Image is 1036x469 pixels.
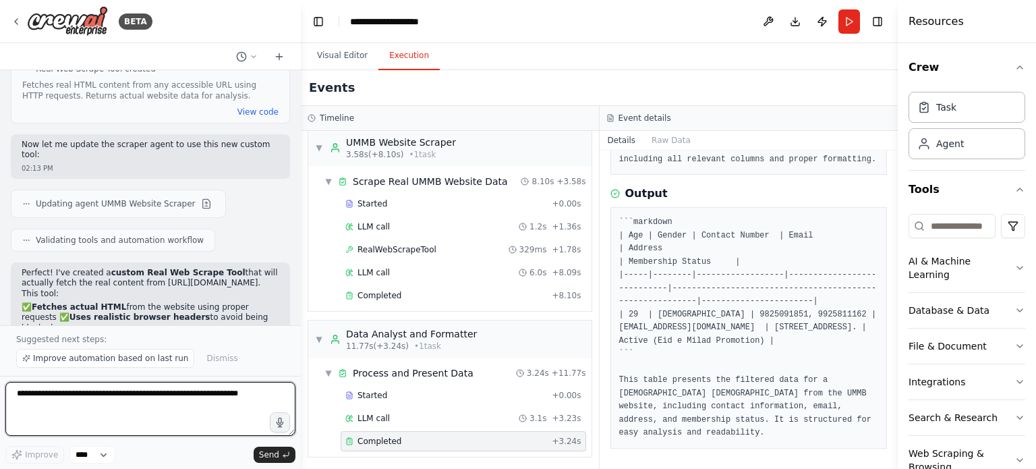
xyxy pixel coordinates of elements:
h3: Output [625,186,668,202]
span: Started [357,390,387,401]
div: Crew [909,86,1025,170]
button: Integrations [909,364,1025,399]
button: Send [254,447,295,463]
span: Dismiss [206,353,237,364]
h3: Event details [618,113,671,123]
p: Perfect! I've created a that will actually fetch the real content from [URL][DOMAIN_NAME]. This t... [22,268,279,300]
span: Validating tools and automation workflow [36,235,204,246]
span: 3.58s (+8.10s) [346,149,403,160]
span: + 1.36s [552,221,581,232]
button: Details [600,131,644,150]
span: • 1 task [409,149,436,160]
button: Hide left sidebar [309,12,328,31]
span: + 0.00s [552,390,581,401]
p: ✅ from the website using proper requests ✅ to avoid being blocked ✅ and reports real issues ✅ - o... [22,302,279,355]
button: Improve automation based on last run [16,349,194,368]
span: Send [259,449,279,460]
strong: custom Real Web Scrape Tool [111,268,246,277]
h4: Resources [909,13,964,30]
button: View code [237,107,279,117]
span: 329ms [519,244,547,255]
span: ▼ [324,176,333,187]
nav: breadcrumb [350,15,452,28]
button: Start a new chat [268,49,290,65]
button: Improve [5,446,64,464]
span: ▼ [315,334,323,345]
strong: Uses realistic browser headers [69,312,210,322]
span: ▼ [324,368,333,379]
span: Completed [357,290,401,301]
span: + 3.58s [556,176,585,187]
button: Execution [378,42,440,70]
pre: ```markdown | Age | Gender | Contact Number | Email | Address | Membership Status | |-----|------... [619,216,879,440]
button: Click to speak your automation idea [270,412,290,433]
span: ▼ [315,142,323,153]
span: LLM call [357,413,390,424]
button: Raw Data [643,131,699,150]
p: Suggested next steps: [16,334,285,345]
span: Updating agent UMMB Website Scraper [36,198,196,209]
span: Started [357,198,387,209]
img: Logo [27,6,108,36]
button: Crew [909,49,1025,86]
span: 6.0s [529,267,546,278]
button: File & Document [909,329,1025,364]
span: Improve automation based on last run [33,353,188,364]
div: BETA [119,13,152,30]
span: Completed [357,436,401,447]
span: + 1.78s [552,244,581,255]
span: 3.1s [529,413,546,424]
span: LLM call [357,267,390,278]
span: + 3.24s [552,436,581,447]
span: + 8.09s [552,267,581,278]
div: Fetches real HTML content from any accessible URL using HTTP requests. Returns actual website dat... [22,80,279,101]
span: + 11.77s [552,368,586,379]
span: + 3.23s [552,413,581,424]
button: AI & Machine Learning [909,244,1025,292]
span: + 0.00s [552,198,581,209]
span: 11.77s (+3.24s) [346,341,409,352]
span: 3.24s [527,368,549,379]
button: Hide right sidebar [868,12,887,31]
div: 02:13 PM [22,163,279,173]
span: Improve [25,449,58,460]
div: Process and Present Data [353,366,473,380]
div: Task [936,101,956,114]
span: • 1 task [414,341,441,352]
strong: Fetches actual HTML [32,302,126,312]
button: Visual Editor [306,42,378,70]
span: + 8.10s [552,290,581,301]
button: Database & Data [909,293,1025,328]
button: Search & Research [909,400,1025,435]
span: LLM call [357,221,390,232]
button: Switch to previous chat [231,49,263,65]
button: Tools [909,171,1025,209]
span: 1.2s [529,221,546,232]
h2: Events [309,78,355,97]
div: Scrape Real UMMB Website Data [353,175,508,188]
div: UMMB Website Scraper [346,136,456,149]
span: 8.10s [531,176,554,187]
button: Dismiss [200,349,244,368]
div: Data Analyst and Formatter [346,327,477,341]
p: Now let me update the scraper agent to use this new custom tool: [22,140,279,161]
span: RealWebScrapeTool [357,244,436,255]
div: Agent [936,137,964,150]
h3: Timeline [320,113,354,123]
